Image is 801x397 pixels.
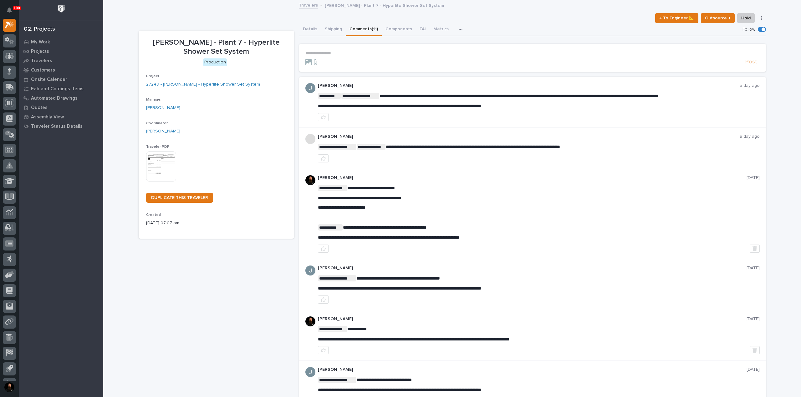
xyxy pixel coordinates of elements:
[31,96,78,101] p: Automated Drawings
[742,27,755,32] p: Follow
[655,13,698,23] button: ← To Engineer 📐
[31,58,52,64] p: Travelers
[701,13,735,23] button: Outsource ↑
[747,367,760,372] p: [DATE]
[19,75,103,84] a: Onsite Calendar
[750,346,760,354] button: Delete post
[318,346,329,354] button: like this post
[740,134,760,139] p: a day ago
[203,58,227,66] div: Production
[299,1,318,8] a: Travelers
[19,56,103,65] a: Travelers
[745,58,757,66] span: Post
[305,83,315,93] img: ACg8ocIJHU6JEmo4GV-3KL6HuSvSpWhSGqG5DdxF6tKpN6m2=s96-c
[19,65,103,75] a: Customers
[19,37,103,47] a: My Work
[299,23,321,36] button: Details
[146,122,168,125] span: Coordinator
[55,3,67,15] img: Workspace Logo
[416,23,430,36] button: FAI
[31,86,84,92] p: Fab and Coatings Items
[19,112,103,122] a: Assembly View
[318,113,329,121] button: like this post
[318,265,747,271] p: [PERSON_NAME]
[430,23,452,36] button: Metrics
[146,38,287,56] p: [PERSON_NAME] - Plant 7 - Hyperlite Shower Set System
[14,6,20,10] p: 100
[318,154,329,162] button: like this post
[305,175,315,185] img: zmKUmRVDQjmBLfnAs97p
[382,23,416,36] button: Components
[318,316,747,322] p: [PERSON_NAME]
[146,213,161,217] span: Created
[8,7,16,17] div: Notifications100
[747,316,760,322] p: [DATE]
[743,58,760,66] button: Post
[31,49,49,54] p: Projects
[146,145,169,149] span: Traveler PDF
[318,367,747,372] p: [PERSON_NAME]
[146,98,162,102] span: Manager
[31,67,55,73] p: Customers
[737,13,755,23] button: Hold
[146,220,287,226] p: [DATE] 07:07 am
[31,105,48,111] p: Quotes
[321,23,346,36] button: Shipping
[19,103,103,112] a: Quotes
[31,114,64,120] p: Assembly View
[146,128,180,135] a: [PERSON_NAME]
[305,316,315,326] img: zmKUmRVDQjmBLfnAs97p
[31,124,83,129] p: Traveler Status Details
[305,367,315,377] img: ACg8ocIJHU6JEmo4GV-3KL6HuSvSpWhSGqG5DdxF6tKpN6m2=s96-c
[318,83,740,88] p: [PERSON_NAME]
[146,193,213,203] a: DUPLICATE THIS TRAVELER
[19,93,103,103] a: Automated Drawings
[318,175,747,181] p: [PERSON_NAME]
[19,84,103,93] a: Fab and Coatings Items
[31,77,67,82] p: Onsite Calendar
[305,265,315,275] img: ACg8ocIJHU6JEmo4GV-3KL6HuSvSpWhSGqG5DdxF6tKpN6m2=s96-c
[3,4,16,17] button: Notifications
[146,81,260,88] a: 27249 - [PERSON_NAME] - Hyperlite Shower Set System
[318,134,740,139] p: [PERSON_NAME]
[318,245,329,253] button: like this post
[146,74,159,78] span: Project
[346,23,382,36] button: Comments (11)
[3,381,16,394] button: users-avatar
[747,265,760,271] p: [DATE]
[19,47,103,56] a: Projects
[146,105,180,111] a: [PERSON_NAME]
[750,245,760,253] button: Delete post
[31,39,50,45] p: My Work
[318,295,329,304] button: like this post
[705,14,731,22] span: Outsource ↑
[325,2,444,8] p: [PERSON_NAME] - Plant 7 - Hyperlite Shower Set System
[24,26,55,33] div: 02. Projects
[740,83,760,88] p: a day ago
[659,14,694,22] span: ← To Engineer 📐
[741,14,751,22] span: Hold
[19,122,103,131] a: Traveler Status Details
[151,196,208,200] span: DUPLICATE THIS TRAVELER
[747,175,760,181] p: [DATE]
